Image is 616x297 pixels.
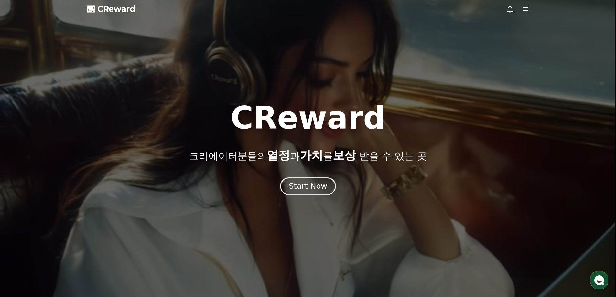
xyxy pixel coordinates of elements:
[333,149,356,162] span: 보상
[189,149,427,162] p: 크리에이터분들의 과 를 받을 수 있는 곳
[59,215,67,220] span: 대화
[20,215,24,220] span: 홈
[43,205,83,221] a: 대화
[2,205,43,221] a: 홈
[231,102,385,133] h1: CReward
[97,4,135,14] span: CReward
[300,149,323,162] span: 가치
[280,177,336,195] button: Start Now
[267,149,290,162] span: 열정
[289,181,327,191] div: Start Now
[100,215,108,220] span: 설정
[83,205,124,221] a: 설정
[280,184,336,190] a: Start Now
[87,4,135,14] a: CReward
